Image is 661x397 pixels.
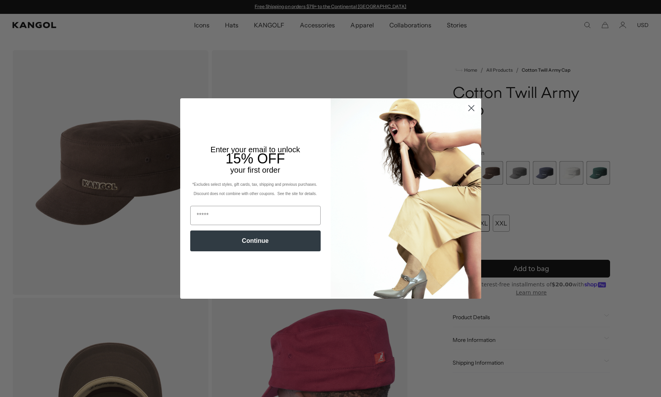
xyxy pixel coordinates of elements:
[190,206,321,225] input: Email
[192,182,318,196] span: *Excludes select styles, gift cards, tax, shipping and previous purchases. Discount does not comb...
[465,101,478,115] button: Close dialog
[331,98,481,299] img: 93be19ad-e773-4382-80b9-c9d740c9197f.jpeg
[211,145,300,154] span: Enter your email to unlock
[190,230,321,251] button: Continue
[225,151,285,167] span: 15% OFF
[230,166,280,174] span: your first order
